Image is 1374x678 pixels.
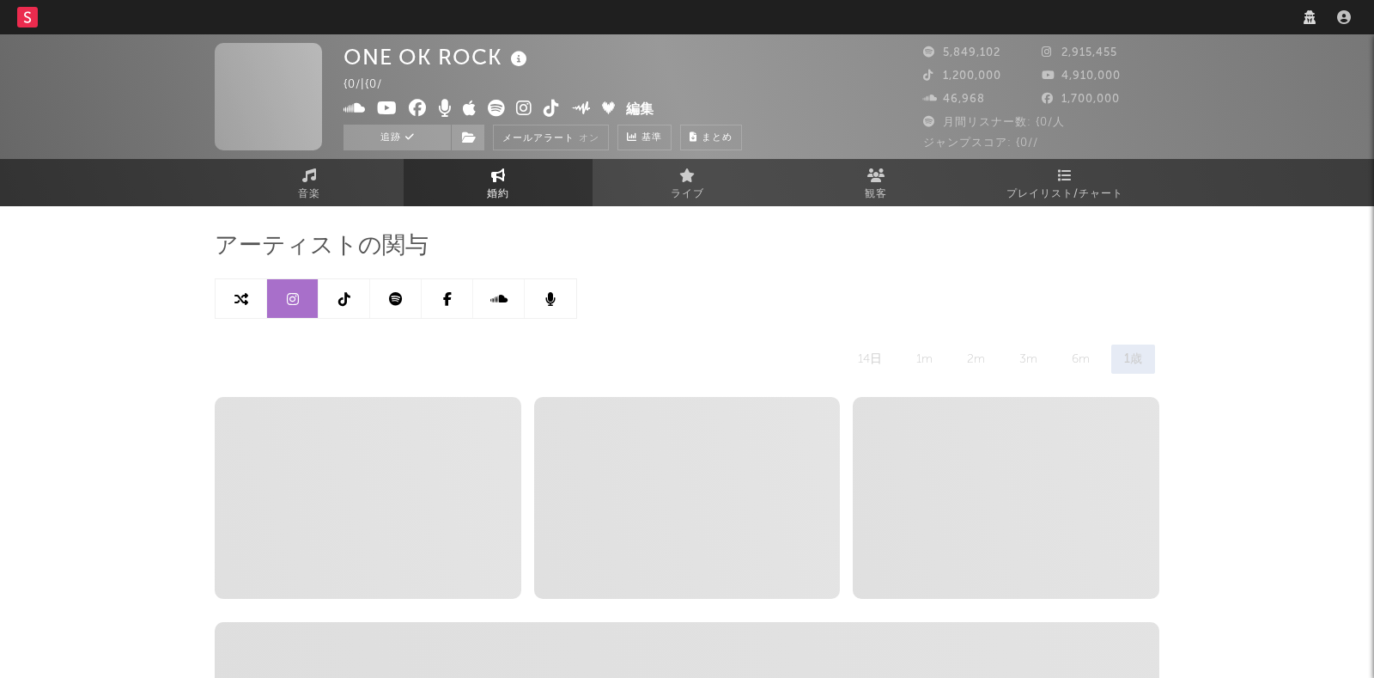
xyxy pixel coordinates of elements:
div: 14日 [845,345,895,374]
a: 基準 [617,125,672,150]
div: ONE OK ROCK [343,43,532,71]
em: オン [579,134,599,144]
span: ジャンプスコア: {0// [923,137,1038,149]
span: 月間リスナー数: {0/人 [923,117,1065,128]
div: 1m [903,345,945,374]
span: アーティストの関与 [215,236,429,257]
span: 2,915,455 [1042,47,1117,58]
span: 観客 [865,184,887,205]
button: メールアラートオン [493,125,609,150]
a: 婚約 [404,159,593,206]
span: ライブ [671,184,704,205]
div: 6m [1059,345,1103,374]
a: プレイリスト/チャート [970,159,1159,206]
span: 1,200,000 [923,70,1001,82]
a: ライブ [593,159,781,206]
a: 音楽 [215,159,404,206]
span: 46,968 [923,94,985,105]
span: プレイリスト/チャート [1006,184,1123,205]
div: 1歳 [1111,345,1155,374]
span: 4,910,000 [1042,70,1121,82]
div: 3m [1006,345,1050,374]
a: 観客 [781,159,970,206]
span: まとめ [702,133,733,143]
span: 1,700,000 [1042,94,1120,105]
span: 5,849,102 [923,47,1000,58]
span: 基準 [641,128,662,149]
button: まとめ [680,125,742,150]
div: 2m [954,345,998,374]
button: 追跡 [343,125,451,150]
div: {0/ | {0/ [343,75,402,95]
button: 編集 [626,100,654,121]
span: 婚約 [487,184,509,205]
span: 音楽 [298,184,320,205]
